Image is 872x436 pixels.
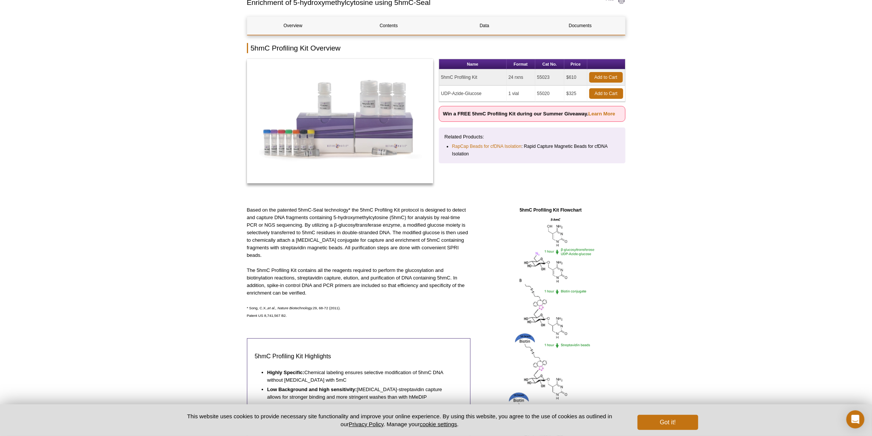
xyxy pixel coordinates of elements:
button: cookie settings [420,421,457,427]
h3: 5hmC Profiling Kit Highlights [255,352,463,361]
th: Format [507,59,535,69]
button: Got it! [638,415,698,430]
td: 24 rxns [507,69,535,86]
th: Name [439,59,507,69]
a: Learn More [588,111,615,117]
a: Add to Cart [589,88,623,99]
li: Spike-in control DNA and PCR primers make it easy to verify efficiency and specificity of the 5hm... [267,401,455,418]
a: Data [439,17,530,35]
td: 1 vial [507,86,535,102]
td: 55023 [535,69,565,86]
h2: 5hmC Profiling Kit Overview [247,43,625,53]
strong: Highly Specific: [267,370,305,375]
a: Documents [535,17,626,35]
li: : Rapid Capture Magnetic Beads for cfDNA Isolation [452,143,613,158]
li: [MEDICAL_DATA]-streptavidin capture allows for stronger binding and more stringent washes than wi... [267,384,455,401]
td: 5hmC Profiling Kit [439,69,507,86]
a: Privacy Policy [349,421,383,427]
p: The 5hmC Profiling Kit contains all the reagents required to perform the glucosylation and biotin... [247,267,470,297]
td: $610 [564,69,587,86]
em: et al., Nature Biotechnology. [268,306,313,310]
strong: QC Controls Included: [267,404,320,409]
div: Open Intercom Messenger [846,410,864,428]
a: Overview [247,17,339,35]
th: Price [564,59,587,69]
p: Based on the patented 5hmC-Seal technology* the 5hmC Profiling Kit protocol is designed to detect... [247,206,470,259]
strong: 5hmC Profiling Kit Flowchart [520,207,582,213]
p: This website uses cookies to provide necessary site functionality and improve your online experie... [174,412,625,428]
strong: Low Background and high sensitivity: [267,387,357,392]
a: Add to Cart [589,72,623,83]
a: RapCap Beads for cfDNA Isolation [452,143,521,150]
td: UDP-Azide-Glucose [439,86,507,102]
a: Contents [343,17,435,35]
li: Chemical labeling ensures selective modification of 5hmC DNA without [MEDICAL_DATA] with 5mC [267,367,455,384]
p: Related Products: [444,133,620,141]
strong: Win a FREE 5hmC Profiling Kit during our Summer Giveaway. [443,111,615,117]
th: Cat No. [535,59,565,69]
td: $325 [564,86,587,102]
td: 55020 [535,86,565,102]
img: 5hmC Profiling Kit [247,59,434,183]
p: * Song, C.X., 29, 68-72 (2011). Patent US 8,741,567 B2. [247,304,470,319]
